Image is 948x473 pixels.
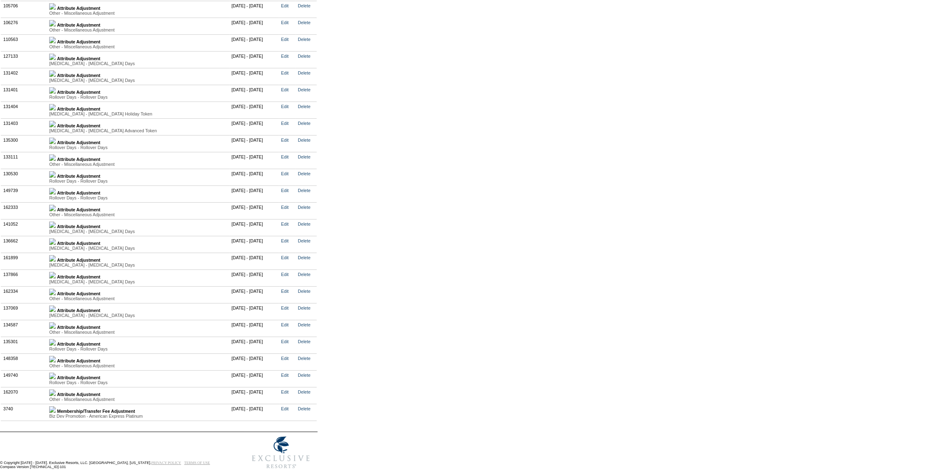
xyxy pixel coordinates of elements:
a: Delete [298,54,311,59]
div: Other - Miscellaneous Adjustment [49,27,227,32]
td: 131404 [1,102,47,118]
a: Delete [298,373,311,378]
img: b_plus.gif [49,154,56,161]
td: 110563 [1,34,47,51]
a: Delete [298,238,311,243]
td: [DATE] - [DATE] [229,202,279,219]
div: [MEDICAL_DATA] - [MEDICAL_DATA] Days [49,263,227,267]
img: b_plus.gif [49,104,56,111]
td: 127133 [1,51,47,68]
div: Other - Miscellaneous Adjustment [49,296,227,301]
div: Other - Miscellaneous Adjustment [49,44,227,49]
td: 135301 [1,337,47,353]
div: [MEDICAL_DATA] - [MEDICAL_DATA] Holiday Token [49,111,227,116]
b: Attribute Adjustment [57,39,100,44]
b: Attribute Adjustment [57,241,100,246]
a: Delete [298,121,311,126]
a: Edit [281,54,288,59]
td: [DATE] - [DATE] [229,118,279,135]
td: 106276 [1,18,47,34]
td: 3740 [1,404,47,421]
img: Exclusive Resorts [244,432,318,473]
img: b_plus.gif [49,87,56,94]
img: b_plus.gif [49,54,56,60]
b: Attribute Adjustment [57,140,100,145]
div: Rollover Days - Rollover Days [49,346,227,351]
td: [DATE] - [DATE] [229,286,279,303]
img: b_plus.gif [49,171,56,178]
a: Edit [281,339,288,344]
img: b_plus.gif [49,3,56,10]
img: b_plus.gif [49,37,56,43]
td: 137866 [1,269,47,286]
div: [MEDICAL_DATA] - [MEDICAL_DATA] Days [49,246,227,251]
img: b_plus.gif [49,406,56,413]
b: Attribute Adjustment [57,342,100,346]
td: [DATE] - [DATE] [229,18,279,34]
img: b_plus.gif [49,205,56,211]
a: Delete [298,289,311,294]
div: [MEDICAL_DATA] - [MEDICAL_DATA] Days [49,78,227,83]
div: Rollover Days - Rollover Days [49,380,227,385]
b: Attribute Adjustment [57,56,100,61]
b: Attribute Adjustment [57,392,100,397]
a: Edit [281,289,288,294]
a: TERMS OF USE [184,461,210,465]
a: Edit [281,322,288,327]
b: Attribute Adjustment [57,308,100,313]
td: [DATE] - [DATE] [229,269,279,286]
a: Delete [298,339,311,344]
a: Delete [298,272,311,277]
td: [DATE] - [DATE] [229,102,279,118]
a: Delete [298,188,311,193]
img: b_plus.gif [49,322,56,329]
a: Edit [281,20,288,25]
div: Biz Dev Promotion - American Express Platinum [49,414,227,419]
a: Edit [281,356,288,361]
img: b_plus.gif [49,70,56,77]
a: Edit [281,272,288,277]
b: Attribute Adjustment [57,190,100,195]
img: b_plus.gif [49,272,56,278]
td: 131402 [1,68,47,85]
a: Edit [281,138,288,143]
td: 162070 [1,387,47,404]
a: Edit [281,205,288,210]
td: [DATE] - [DATE] [229,169,279,186]
td: [DATE] - [DATE] [229,152,279,169]
td: 105706 [1,1,47,18]
a: Edit [281,222,288,226]
a: Delete [298,356,311,361]
td: 149740 [1,370,47,387]
a: Edit [281,70,288,75]
b: Attribute Adjustment [57,90,100,95]
td: [DATE] - [DATE] [229,135,279,152]
a: Edit [281,188,288,193]
a: Edit [281,121,288,126]
a: PRIVACY POLICY [151,461,181,465]
b: Attribute Adjustment [57,123,100,128]
a: Delete [298,322,311,327]
img: b_plus.gif [49,389,56,396]
a: Edit [281,87,288,92]
div: Other - Miscellaneous Adjustment [49,330,227,335]
td: [DATE] - [DATE] [229,34,279,51]
td: 131403 [1,118,47,135]
div: [MEDICAL_DATA] - [MEDICAL_DATA] Days [49,279,227,284]
a: Delete [298,222,311,226]
a: Delete [298,3,311,8]
td: 135300 [1,135,47,152]
img: b_plus.gif [49,188,56,195]
b: Attribute Adjustment [57,207,100,212]
td: 162334 [1,286,47,303]
td: 130530 [1,169,47,186]
div: Rollover Days - Rollover Days [49,195,227,200]
td: [DATE] - [DATE] [229,85,279,102]
b: Attribute Adjustment [57,274,100,279]
td: [DATE] - [DATE] [229,303,279,320]
div: Rollover Days - Rollover Days [49,145,227,150]
a: Delete [298,255,311,260]
img: b_plus.gif [49,238,56,245]
td: 148358 [1,353,47,370]
b: Attribute Adjustment [57,174,100,179]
